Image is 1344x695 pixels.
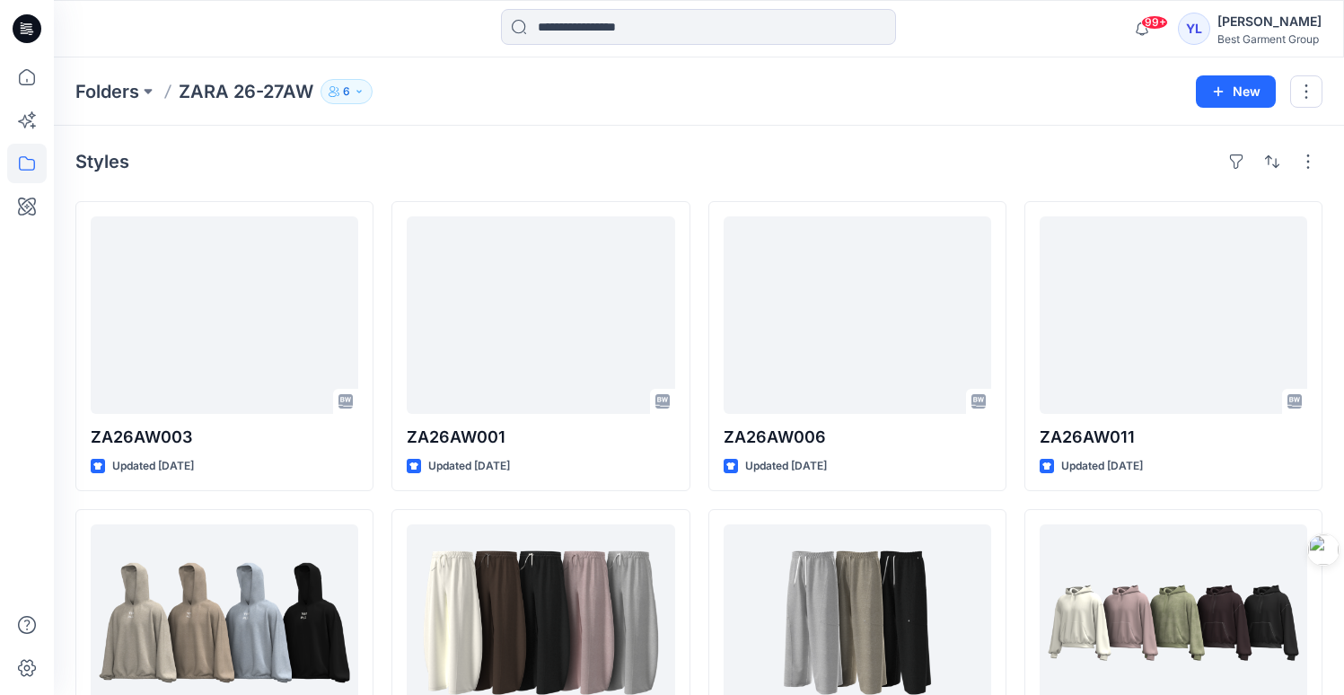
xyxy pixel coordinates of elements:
[745,457,827,476] p: Updated [DATE]
[321,79,373,104] button: 6
[1040,216,1307,414] a: ZA26AW011
[343,82,350,101] p: 6
[1141,15,1168,30] span: 99+
[1217,11,1322,32] div: [PERSON_NAME]
[91,216,358,414] a: ZA26AW003
[1061,457,1143,476] p: Updated [DATE]
[1196,75,1276,108] button: New
[1178,13,1210,45] div: YL
[724,216,991,414] a: ZA26AW006
[428,457,510,476] p: Updated [DATE]
[179,79,313,104] p: ZARA 26-27AW
[724,425,991,450] p: ZA26AW006
[1040,425,1307,450] p: ZA26AW011
[407,216,674,414] a: ZA26AW001
[75,151,129,172] h4: Styles
[112,457,194,476] p: Updated [DATE]
[1217,32,1322,46] div: Best Garment Group
[75,79,139,104] a: Folders
[407,425,674,450] p: ZA26AW001
[91,425,358,450] p: ZA26AW003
